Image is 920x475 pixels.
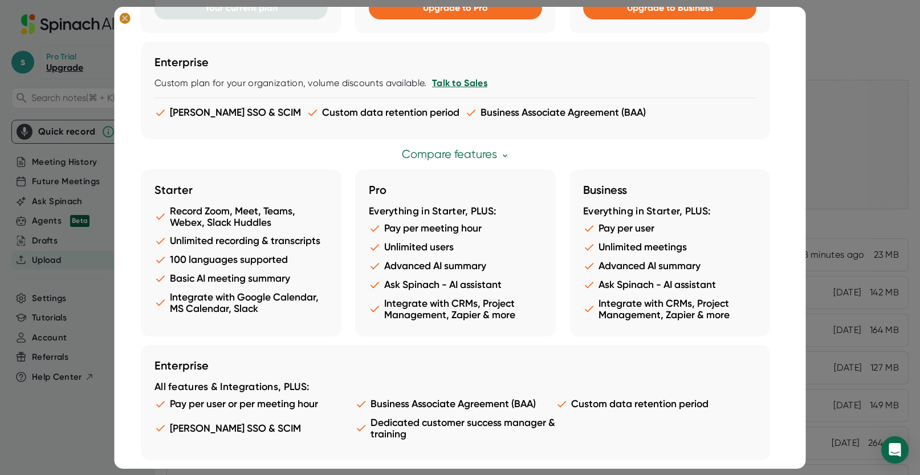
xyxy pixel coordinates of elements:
li: Advanced AI summary [583,260,756,272]
li: Integrate with CRMs, Project Management, Zapier & more [369,298,542,320]
div: Everything in Starter, PLUS: [369,205,542,218]
li: [PERSON_NAME] SSO & SCIM [154,417,355,440]
li: Custom data retention period [307,107,459,119]
div: Open Intercom Messenger [881,436,909,464]
li: Unlimited users [369,241,542,253]
a: Talk to Sales [431,78,487,88]
div: All features & Integrations, PLUS: [154,381,756,393]
h3: Business [583,183,756,197]
li: Basic AI meeting summary [154,273,328,285]
li: Dedicated customer success manager & training [355,417,556,440]
li: Advanced AI summary [369,260,542,272]
span: Your current plan [205,2,278,13]
h3: Enterprise [154,359,756,372]
h3: Starter [154,183,328,197]
li: Ask Spinach - AI assistant [369,279,542,291]
span: Upgrade to Business [626,2,713,13]
li: Unlimited recording & transcripts [154,235,328,247]
li: Ask Spinach - AI assistant [583,279,756,291]
li: Integrate with Google Calendar, MS Calendar, Slack [154,291,328,314]
li: Business Associate Agreement (BAA) [465,107,646,119]
li: Pay per user [583,222,756,234]
li: Integrate with CRMs, Project Management, Zapier & more [583,298,756,320]
li: 100 languages supported [154,254,328,266]
li: [PERSON_NAME] SSO & SCIM [154,107,301,119]
div: Everything in Starter, PLUS: [583,205,756,218]
li: Custom data retention period [556,398,756,410]
li: Record Zoom, Meet, Teams, Webex, Slack Huddles [154,205,328,228]
li: Pay per user or per meeting hour [154,398,355,410]
span: Upgrade to Pro [423,2,488,13]
li: Business Associate Agreement (BAA) [355,398,556,410]
li: Pay per meeting hour [369,222,542,234]
h3: Enterprise [154,55,756,69]
h3: Pro [369,183,542,197]
div: Custom plan for your organization, volume discounts available. [154,78,756,89]
a: Compare features [401,148,509,161]
li: Unlimited meetings [583,241,756,253]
